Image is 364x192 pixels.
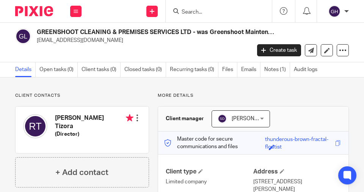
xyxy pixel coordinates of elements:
[241,62,260,77] a: Emails
[232,116,273,121] span: [PERSON_NAME]
[55,114,133,130] h4: [PERSON_NAME] Tizora
[222,62,237,77] a: Files
[82,62,121,77] a: Client tasks (0)
[170,62,218,77] a: Recurring tasks (0)
[166,168,253,176] h4: Client type
[124,62,166,77] a: Closed tasks (0)
[39,62,78,77] a: Open tasks (0)
[15,93,149,99] p: Client contacts
[55,130,133,138] h5: (Director)
[23,114,47,138] img: svg%3E
[264,62,290,77] a: Notes (1)
[15,6,53,16] img: Pixie
[257,44,301,56] a: Create task
[37,37,337,44] p: [EMAIL_ADDRESS][DOMAIN_NAME]
[265,136,333,144] div: thunderous-brown-fractal-floutist
[126,114,133,122] i: Primary
[294,62,321,77] a: Audit logs
[218,114,227,123] img: svg%3E
[164,135,265,151] p: Master code for secure communications and files
[166,115,204,122] h3: Client manager
[166,178,253,186] p: Limited company
[15,62,36,77] a: Details
[15,28,31,44] img: svg%3E
[55,167,108,178] h4: + Add contact
[328,5,340,17] img: svg%3E
[158,93,349,99] p: More details
[37,28,277,36] h2: GREENSHOOT CLEANING & PREMISES SERVICES LTD - was Greenshoot Maintenance Ltd
[181,9,249,16] input: Search
[253,168,341,176] h4: Address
